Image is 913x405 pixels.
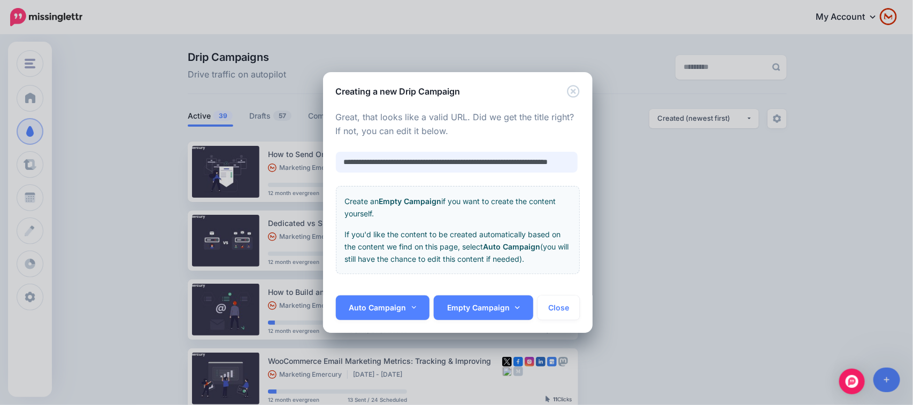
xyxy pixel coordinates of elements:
p: Create an if you want to create the content yourself. [345,195,571,220]
b: Empty Campaign [379,197,442,206]
h5: Creating a new Drip Campaign [336,85,461,98]
a: Empty Campaign [434,295,533,320]
a: Auto Campaign [336,295,430,320]
p: If you'd like the content to be created automatically based on the content we find on this page, ... [345,228,571,265]
div: Open Intercom Messenger [839,369,865,394]
p: Great, that looks like a valid URL. Did we get the title right? If not, you can edit it below. [336,111,580,138]
button: Close [538,295,580,320]
button: Close [567,85,580,98]
b: Auto Campaign [484,242,541,251]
